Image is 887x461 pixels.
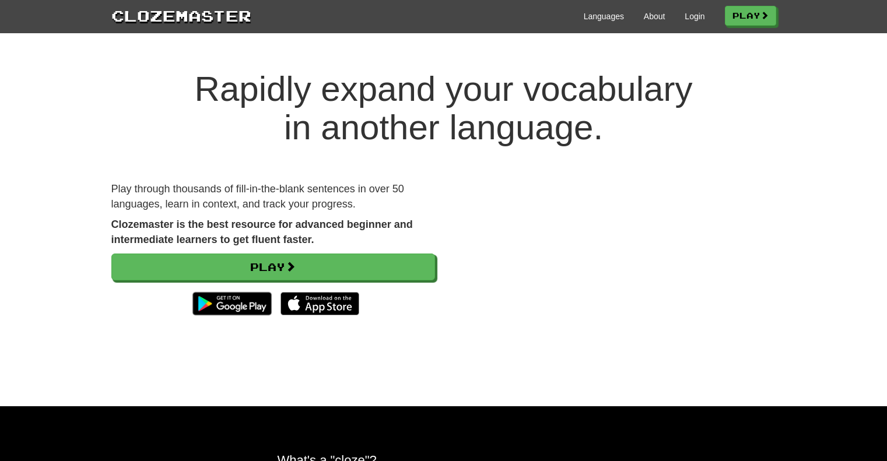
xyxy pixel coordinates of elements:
[685,10,704,22] a: Login
[644,10,665,22] a: About
[111,219,413,245] strong: Clozemaster is the best resource for advanced beginner and intermediate learners to get fluent fa...
[111,5,251,26] a: Clozemaster
[187,286,277,321] img: Get it on Google Play
[281,292,359,315] img: Download_on_the_App_Store_Badge_US-UK_135x40-25178aeef6eb6b83b96f5f2d004eda3bffbb37122de64afbaef7...
[111,182,435,212] p: Play through thousands of fill-in-the-blank sentences in over 50 languages, learn in context, and...
[725,6,776,26] a: Play
[584,10,624,22] a: Languages
[111,254,435,280] a: Play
